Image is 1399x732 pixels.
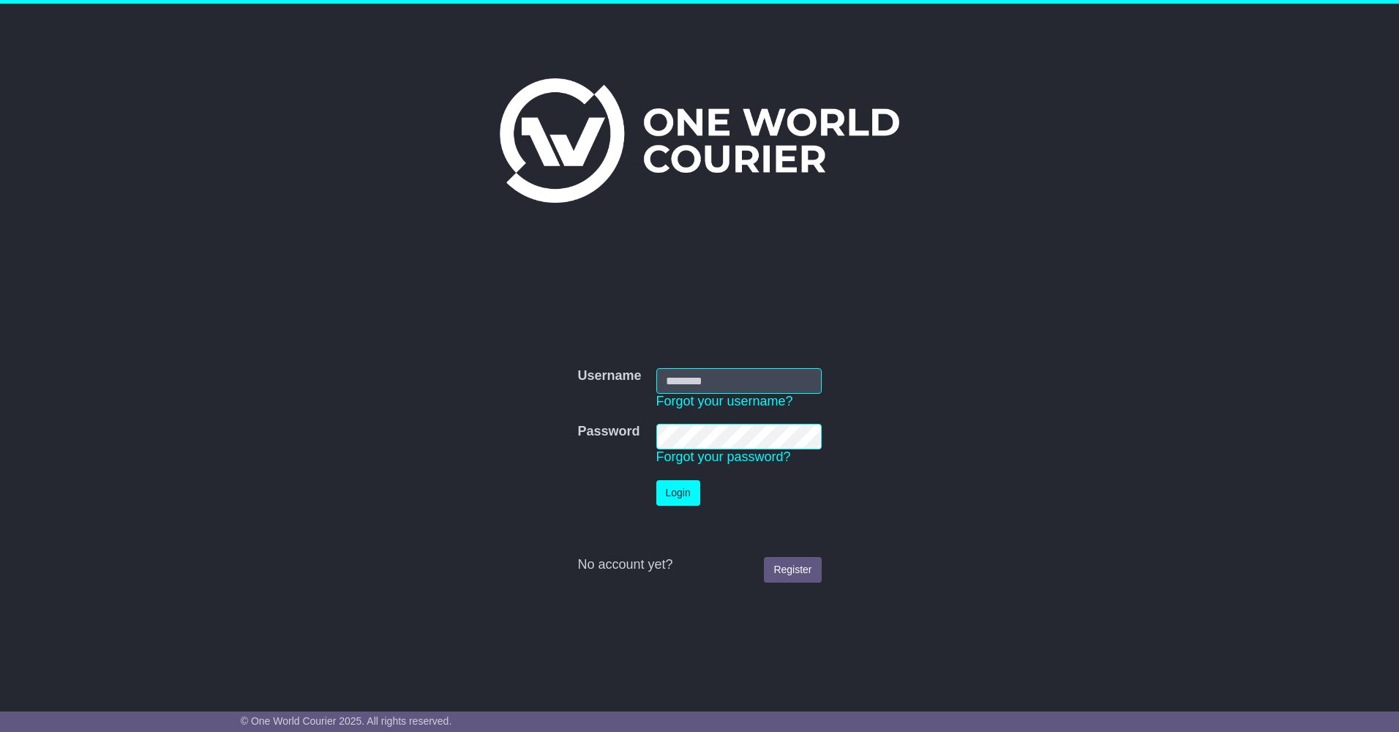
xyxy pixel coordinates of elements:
label: Password [577,424,640,440]
a: Register [764,557,821,583]
button: Login [656,480,700,506]
div: No account yet? [577,557,821,573]
span: © One World Courier 2025. All rights reserved. [241,715,452,727]
a: Forgot your username? [656,394,793,408]
label: Username [577,368,641,384]
a: Forgot your password? [656,449,791,464]
img: One World [500,78,899,203]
